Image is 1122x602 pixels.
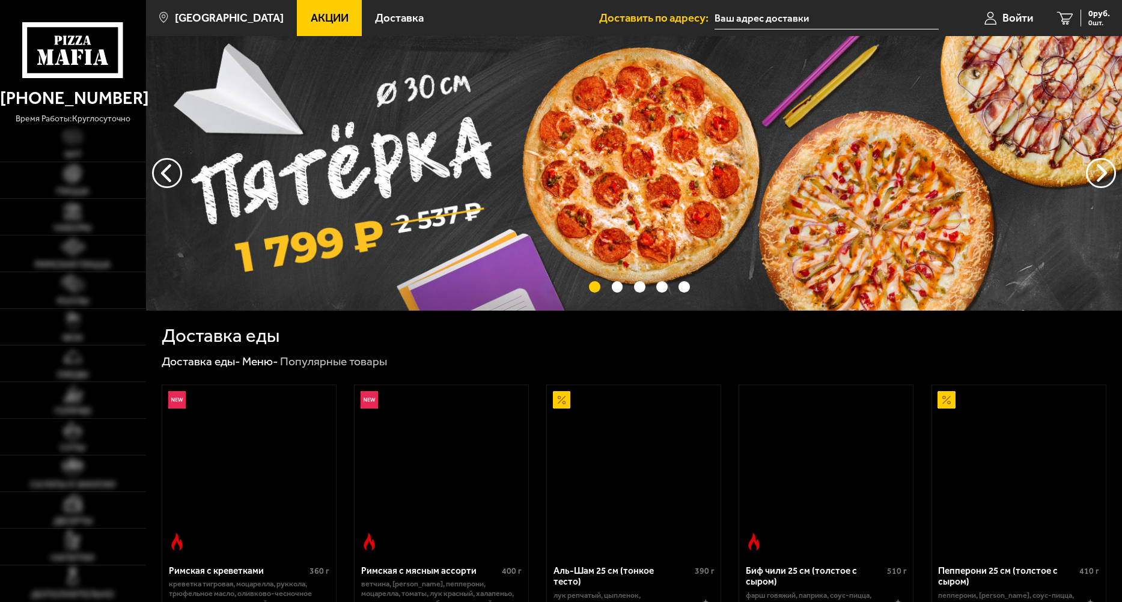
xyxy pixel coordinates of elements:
button: точки переключения [634,281,645,293]
div: Аль-Шам 25 см (тонкое тесто) [553,565,692,588]
span: Горячее [55,407,91,416]
a: АкционныйПепперони 25 см (толстое с сыром) [932,385,1106,556]
img: Острое блюдо [745,533,763,550]
span: Доставить по адресу: [599,13,715,24]
a: НовинкаОстрое блюдоРимская с креветками [162,385,336,556]
span: [GEOGRAPHIC_DATA] [175,13,284,24]
div: Римская с мясным ассорти [361,565,499,577]
span: Салаты и закуски [30,480,115,489]
div: Пепперони 25 см (толстое с сыром) [938,565,1076,588]
span: Роллы [57,297,89,306]
input: Ваш адрес доставки [715,7,939,29]
span: Хит [64,150,82,159]
span: Обеды [57,370,88,379]
span: 390 г [695,566,715,576]
button: точки переключения [589,281,600,293]
span: Дополнительно [31,590,114,599]
span: 510 г [887,566,907,576]
h1: Доставка еды [162,326,279,345]
img: Акционный [938,391,955,409]
a: НовинкаОстрое блюдоРимская с мясным ассорти [355,385,528,556]
span: Напитки [51,553,94,562]
span: Римская пицца [35,260,111,269]
img: Акционный [553,391,570,409]
button: точки переключения [612,281,623,293]
img: Новинка [168,391,186,409]
span: Десерты [53,517,93,526]
div: Римская с креветками [169,565,307,577]
button: точки переключения [656,281,668,293]
span: 0 руб. [1088,10,1110,18]
a: Доставка еды- [162,354,240,368]
img: Новинка [361,391,378,409]
span: Супы [60,443,85,452]
button: точки переключения [678,281,690,293]
span: WOK [63,333,83,342]
a: Острое блюдоБиф чили 25 см (толстое с сыром) [739,385,913,556]
div: Биф чили 25 см (толстое с сыром) [746,565,884,588]
button: следующий [152,158,182,188]
span: 360 г [309,566,329,576]
img: Острое блюдо [168,533,186,550]
a: АкционныйАль-Шам 25 см (тонкое тесто) [547,385,721,556]
span: 0 шт. [1088,19,1110,26]
span: Войти [1002,13,1033,24]
span: 400 г [502,566,522,576]
img: Острое блюдо [361,533,378,550]
button: предыдущий [1086,158,1116,188]
span: Наборы [54,223,91,233]
span: Доставка [375,13,424,24]
span: Акции [311,13,349,24]
span: Пицца [56,187,89,196]
a: Меню- [242,354,278,368]
div: Популярные товары [280,354,387,369]
span: 410 г [1079,566,1099,576]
